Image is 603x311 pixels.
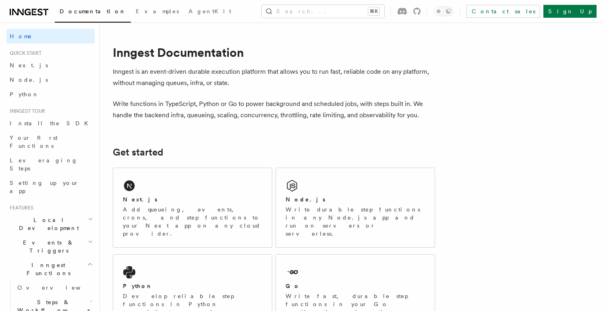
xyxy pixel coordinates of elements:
span: Node.js [10,77,48,83]
span: Home [10,32,32,40]
button: Inngest Functions [6,258,95,280]
p: Write durable step functions in any Node.js app and run on servers or serverless. [286,205,425,238]
span: Overview [17,284,100,291]
span: Install the SDK [10,120,93,126]
p: Add queueing, events, crons, and step functions to your Next app on any cloud provider. [123,205,262,238]
a: Documentation [55,2,131,23]
span: Events & Triggers [6,238,88,255]
a: Examples [131,2,184,22]
h2: Python [123,282,153,290]
span: Quick start [6,50,41,56]
button: Search...⌘K [262,5,384,18]
span: Examples [136,8,179,15]
a: AgentKit [184,2,236,22]
a: Sign Up [543,5,597,18]
h2: Node.js [286,195,325,203]
a: Overview [14,280,95,295]
span: Next.js [10,62,48,68]
span: Python [10,91,39,97]
h1: Inngest Documentation [113,45,435,60]
p: Write functions in TypeScript, Python or Go to power background and scheduled jobs, with steps bu... [113,98,435,121]
span: Inngest tour [6,108,45,114]
h2: Go [286,282,300,290]
a: Next.jsAdd queueing, events, crons, and step functions to your Next app on any cloud provider. [113,168,272,248]
button: Events & Triggers [6,235,95,258]
a: Install the SDK [6,116,95,131]
a: Node.jsWrite durable step functions in any Node.js app and run on servers or serverless. [276,168,435,248]
span: AgentKit [189,8,231,15]
button: Local Development [6,213,95,235]
button: Toggle dark mode [434,6,453,16]
a: Node.js [6,73,95,87]
kbd: ⌘K [368,7,379,15]
a: Your first Functions [6,131,95,153]
a: Contact sales [466,5,540,18]
span: Leveraging Steps [10,157,78,172]
span: Your first Functions [10,135,58,149]
span: Setting up your app [10,180,79,194]
h2: Next.js [123,195,157,203]
a: Setting up your app [6,176,95,198]
p: Inngest is an event-driven durable execution platform that allows you to run fast, reliable code ... [113,66,435,89]
span: Inngest Functions [6,261,87,277]
span: Local Development [6,216,88,232]
a: Home [6,29,95,44]
span: Features [6,205,33,211]
a: Python [6,87,95,102]
a: Get started [113,147,163,158]
a: Next.js [6,58,95,73]
a: Leveraging Steps [6,153,95,176]
span: Documentation [60,8,126,15]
